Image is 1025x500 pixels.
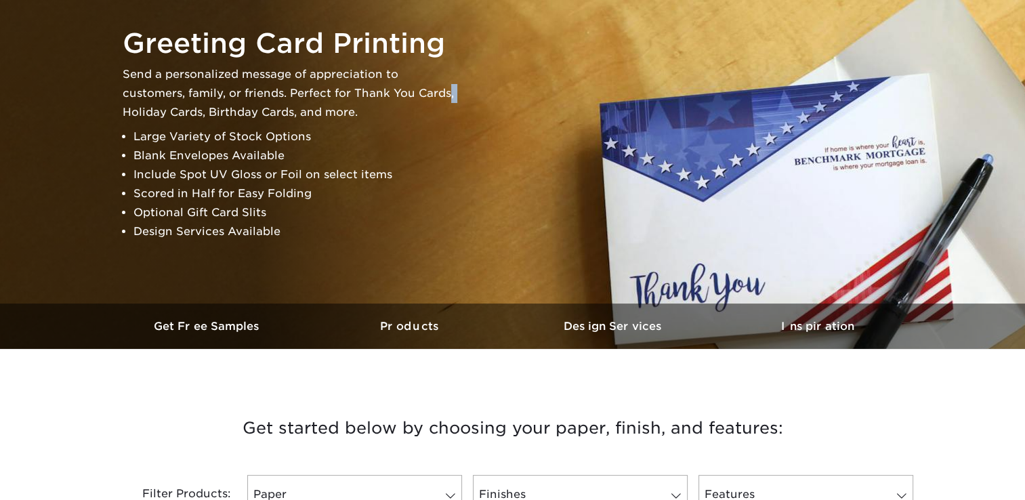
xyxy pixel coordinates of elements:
[123,65,461,122] p: Send a personalized message of appreciation to customers, family, or friends. Perfect for Thank Y...
[133,165,461,184] li: Include Spot UV Gloss or Foil on select items
[310,320,513,333] h3: Products
[133,203,461,222] li: Optional Gift Card Slits
[513,320,716,333] h3: Design Services
[716,320,919,333] h3: Inspiration
[310,304,513,349] a: Products
[123,27,461,60] h1: Greeting Card Printing
[133,127,461,146] li: Large Variety of Stock Options
[117,398,909,459] h3: Get started below by choosing your paper, finish, and features:
[133,222,461,241] li: Design Services Available
[716,304,919,349] a: Inspiration
[513,304,716,349] a: Design Services
[106,320,310,333] h3: Get Free Samples
[133,184,461,203] li: Scored in Half for Easy Folding
[106,304,310,349] a: Get Free Samples
[133,146,461,165] li: Blank Envelopes Available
